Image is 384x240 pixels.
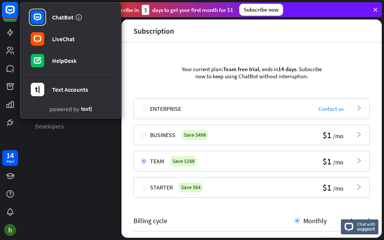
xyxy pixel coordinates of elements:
[150,105,181,112] span: Enterprise
[142,5,149,15] div: 3
[150,157,164,165] span: Team
[357,225,375,232] span: support
[181,130,208,140] div: Save $498
[333,132,343,140] span: /mo
[31,120,111,133] a: Developers
[223,66,259,73] span: Team free trial
[322,183,331,191] span: $1
[356,131,362,137] i: arrowhead_right
[35,122,64,130] span: Developers
[150,131,175,139] span: Business
[356,158,362,164] i: arrowhead_right
[322,131,331,139] span: $1
[133,27,174,35] div: Subscription
[333,185,343,192] span: /mo
[133,216,295,225] div: Billing cycle
[170,156,197,166] div: Save $168
[109,5,233,15] div: Subscribe in days to get your first month for $1
[150,183,173,191] span: Starter
[357,221,375,228] span: Chat with
[356,184,362,190] i: arrowhead_right
[356,105,362,111] i: arrowhead_right
[179,182,203,192] div: Save $64
[239,4,283,16] div: Subscribe now
[318,105,343,112] span: Contact us
[171,54,332,91] div: Your current plan: , ends in . Subscribe now to keep using ChatBot without interruption.
[333,158,343,166] span: /mo
[322,157,331,165] span: $1
[6,152,14,159] div: 14
[303,216,327,225] span: Monthly
[6,159,14,164] div: days
[6,3,28,25] button: Open LiveChat chat widget
[349,216,370,225] span: Annual
[278,66,296,73] span: 14 days
[2,150,18,166] a: 14 days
